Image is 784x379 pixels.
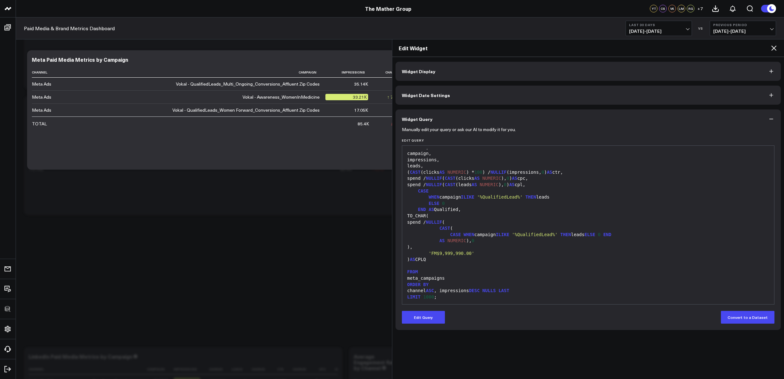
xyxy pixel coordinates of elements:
div: ), [405,244,771,250]
th: Campaign [96,67,325,78]
b: Previous Period [713,23,773,27]
span: LAST [498,288,509,293]
div: leads, [405,163,771,169]
span: CASE [450,232,461,237]
span: NUMERIC [447,170,466,175]
div: Meta Ads [32,94,51,100]
button: Last 30 Days[DATE]-[DATE] [626,21,692,36]
th: Channel [29,364,92,375]
th: Campaign [92,364,174,375]
span: AS [547,170,552,175]
span: [DATE] - [DATE] [713,29,773,34]
span: END [603,232,611,237]
span: 0 [442,201,445,206]
th: Change [251,364,274,375]
button: +7 [696,5,704,12]
span: AS [474,176,480,181]
span: Widget Date Settings [402,93,450,98]
span: CAST [410,170,421,175]
div: impressions, [405,157,771,163]
div: ) CPLQ [405,256,771,263]
div: Vokal - QualifiedLeads_Women Forward_Conversions_Affluent Zip Codes [172,107,320,113]
button: Widget Query [396,109,781,129]
span: NULLIF [490,170,507,175]
span: NUMERIC [483,176,501,181]
span: 0 [598,232,600,237]
span: Widget Query [402,116,432,122]
div: CS [659,5,667,12]
span: CAST [445,182,456,187]
div: campaign leads [405,194,771,200]
span: ILIKE [496,232,509,237]
span: AS [509,182,515,187]
a: Paid Media & Brand Metrics Dashboard [24,25,115,32]
div: Average Engagement Rate by Channel [354,353,398,371]
div: 17.05K [354,107,368,113]
span: 1000 [423,294,434,299]
th: Impressions [174,364,206,375]
span: 'FM$9,999,990.00' [429,251,474,256]
span: NUMERIC [480,182,498,187]
span: '%QualifiedLead%' [477,194,523,200]
a: The Mather Group [365,5,411,12]
div: campaign, [405,151,771,157]
span: CAST [439,226,450,231]
div: ↓ 69% [391,121,403,127]
div: ( (clicks ) * ) / (impressions, ) ctr, [405,169,771,176]
th: Change [374,67,408,78]
th: Cpc [315,364,335,375]
span: CAST [445,176,456,181]
span: AS [410,257,415,262]
div: campaign leads [405,232,771,238]
span: NULLS [483,288,496,293]
div: meta_campaigns [405,275,771,282]
p: Manually edit your query or ask our AI to modify it for you. [402,127,516,132]
div: ( [405,225,771,232]
th: Change [335,364,357,375]
th: Change [293,364,315,375]
span: WHEN [429,194,439,200]
span: ELSE [584,232,595,237]
th: Impressions [325,67,374,78]
span: Widget Display [402,69,435,74]
div: YT [650,5,657,12]
div: RG [687,5,694,12]
span: NULLIF [426,182,442,187]
span: AS [472,182,477,187]
span: 0 [472,238,474,243]
div: 35.14K [354,81,368,87]
span: FROM [407,269,418,274]
span: ORDER [407,282,421,287]
span: ASC [426,288,434,293]
span: '%QualifiedLead%' [512,232,557,237]
th: Channel [32,67,96,78]
span: ILIKE [461,194,474,200]
button: Widget Date Settings [396,86,781,105]
div: TOTAL [32,121,47,127]
span: + 7 [697,6,703,11]
div: spend / ( (clicks ), ) cpc, [405,175,771,182]
label: Edit Query [402,138,775,142]
span: THEN [525,194,536,200]
div: ; [405,294,771,300]
th: Ctr [274,364,293,375]
span: WHEN [464,232,475,237]
div: TO_CHAR( [405,213,771,219]
div: Meta Ads [32,107,51,113]
div: Meta Paid Media Metrics by Campaign [32,56,128,63]
span: 0 [541,170,544,175]
span: NUMERIC [447,238,466,243]
span: 0 [504,182,506,187]
div: LM [678,5,685,12]
span: END [418,207,426,212]
span: [DATE] - [DATE] [629,29,688,34]
span: ELSE [429,201,439,206]
span: NULLIF [426,176,442,181]
th: Change [206,364,232,375]
b: Last 30 Days [629,23,688,27]
div: VS [695,26,707,30]
span: AS [429,207,434,212]
span: CASE [418,188,429,193]
button: Convert to a Dataset [721,311,774,324]
span: THEN [560,232,571,237]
